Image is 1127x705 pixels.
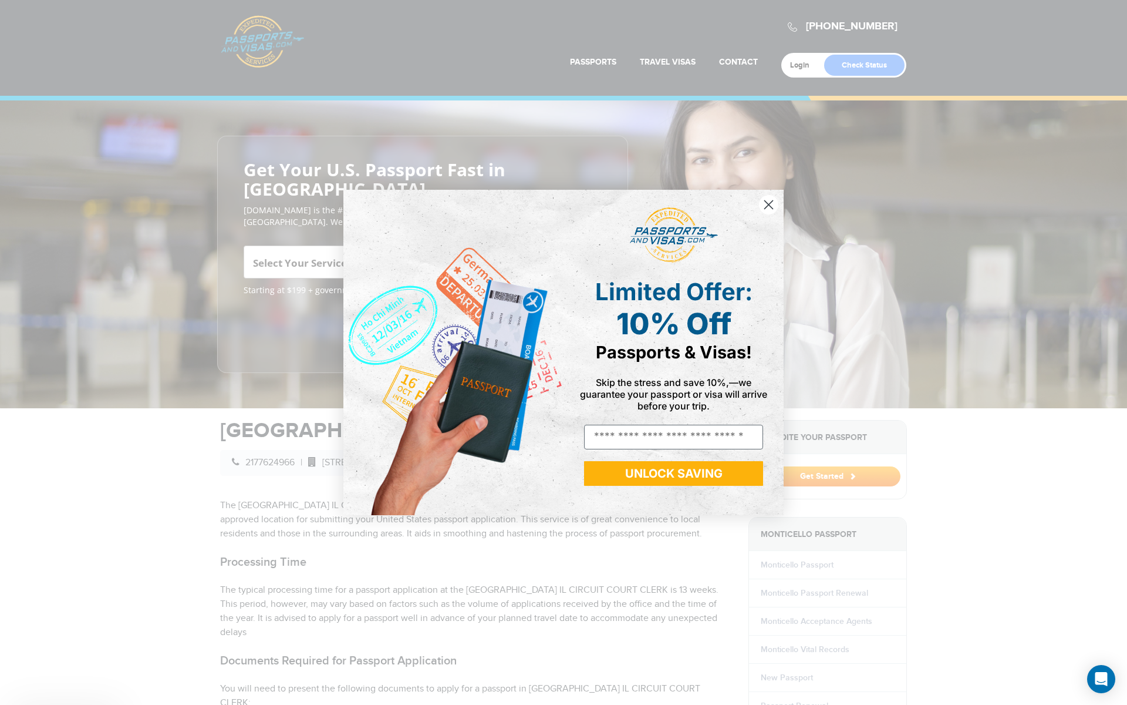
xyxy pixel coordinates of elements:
[343,190,563,515] img: de9cda0d-0715-46ca-9a25-073762a91ba7.png
[758,194,779,215] button: Close dialog
[584,461,763,486] button: UNLOCK SAVING
[596,342,752,362] span: Passports & Visas!
[1087,665,1115,693] div: Open Intercom Messenger
[630,207,718,263] img: passports and visas
[595,277,753,306] span: Limited Offer:
[616,306,731,341] span: 10% Off
[580,377,767,412] span: Skip the stress and save 10%,—we guarantee your passport or visa will arrive before your trip.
